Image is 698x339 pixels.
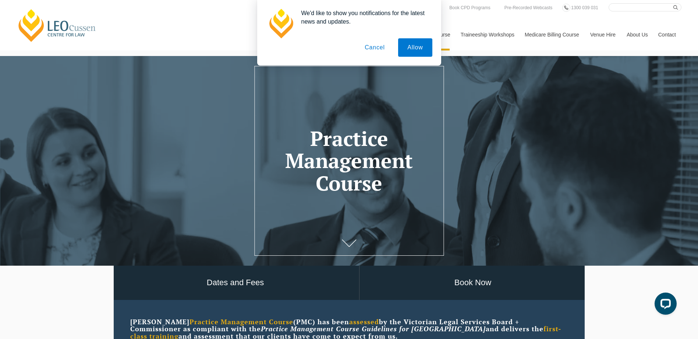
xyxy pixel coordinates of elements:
a: Book Now [359,266,587,300]
h1: Practice Management Course [265,127,433,195]
div: We'd like to show you notifications for the latest news and updates. [295,9,432,26]
img: notification icon [266,9,295,38]
strong: Practice Management Course [189,317,293,326]
em: Practice Management Course Guidelines for [GEOGRAPHIC_DATA] [261,324,486,333]
iframe: LiveChat chat widget [649,290,680,321]
button: Allow [398,38,432,57]
button: Cancel [355,38,394,57]
strong: assessed [349,317,379,326]
a: Dates and Fees [112,266,359,300]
